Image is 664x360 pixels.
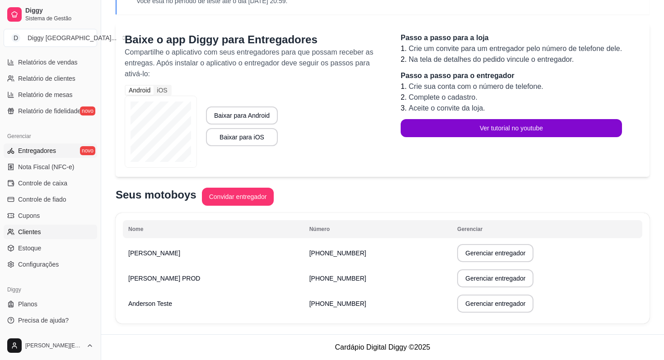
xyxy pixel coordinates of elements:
button: Gerenciar entregador [457,244,533,262]
a: Precisa de ajuda? [4,313,97,328]
a: Estoque [4,241,97,255]
span: [PERSON_NAME][EMAIL_ADDRESS][DOMAIN_NAME] [25,342,83,349]
button: Select a team [4,29,97,47]
button: Baixar para Android [206,106,278,125]
a: Nota Fiscal (NFC-e) [4,160,97,174]
a: Relatório de mesas [4,88,97,102]
span: Complete o cadastro. [409,93,477,101]
span: Sistema de Gestão [25,15,94,22]
span: Relatórios de vendas [18,58,78,67]
span: Planos [18,300,37,309]
p: [PERSON_NAME] PROD [128,274,299,283]
th: Nome [123,220,304,238]
span: Crie sua conta com o número de telefone. [409,83,543,90]
span: Controle de fiado [18,195,66,204]
a: Controle de fiado [4,192,97,207]
span: Relatório de clientes [18,74,75,83]
span: [PHONE_NUMBER] [309,249,366,257]
span: Estoque [18,244,41,253]
span: Cupons [18,211,40,220]
p: Passo a passo para o entregador [401,70,622,81]
a: Relatório de fidelidadenovo [4,104,97,118]
p: Baixe o app Diggy para Entregadores [125,32,383,47]
th: Gerenciar [452,220,642,238]
a: DiggySistema de Gestão [4,4,97,25]
p: Passo a passo para a loja [401,32,622,43]
span: Controle de caixa [18,179,67,188]
p: Anderson Teste [128,299,299,308]
li: 1. [401,81,622,92]
button: [PERSON_NAME][EMAIL_ADDRESS][DOMAIN_NAME] [4,335,97,356]
a: Clientes [4,225,97,239]
p: [PERSON_NAME] [128,249,299,258]
footer: Cardápio Digital Diggy © 2025 [101,334,664,360]
p: Seus motoboys [116,188,196,202]
button: Gerenciar entregador [457,269,533,287]
div: Gerenciar [4,129,97,143]
a: Cupons [4,208,97,223]
span: Configurações [18,260,59,269]
span: Diggy [25,7,94,15]
a: Relatórios de vendas [4,55,97,69]
a: Planos [4,297,97,311]
span: Relatório de fidelidade [18,106,81,115]
span: Na tela de detalhes do pedido vincule o entregador. [409,55,574,63]
span: Entregadores [18,146,56,155]
li: 2. [401,54,622,65]
a: Relatório de clientes [4,71,97,86]
button: Gerenciar entregador [457,295,533,313]
button: Ver tutorial no youtube [401,119,622,137]
span: Nota Fiscal (NFC-e) [18,162,74,171]
span: Aceite o convite da loja. [409,104,485,112]
span: D [11,33,20,42]
li: 3. [401,103,622,114]
p: Compartilhe o aplicativo com seus entregadores para que possam receber as entregas. Após instalar... [125,47,383,79]
div: Diggy [4,282,97,297]
div: iOS [154,86,170,95]
span: Precisa de ajuda? [18,316,69,325]
span: [PHONE_NUMBER] [309,275,366,282]
button: Convidar entregador [202,188,274,206]
div: Android [126,86,154,95]
button: Baixar para iOS [206,128,278,146]
span: Crie um convite para um entregador pelo número de telefone dele. [409,45,622,52]
a: Entregadoresnovo [4,143,97,158]
a: Controle de caixa [4,176,97,190]
th: Número [304,220,452,238]
div: Diggy [GEOGRAPHIC_DATA] ... [28,33,117,42]
a: Configurações [4,257,97,272]
span: [PHONE_NUMBER] [309,300,366,307]
li: 1. [401,43,622,54]
span: Relatório de mesas [18,90,73,99]
li: 2. [401,92,622,103]
span: Clientes [18,227,41,236]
